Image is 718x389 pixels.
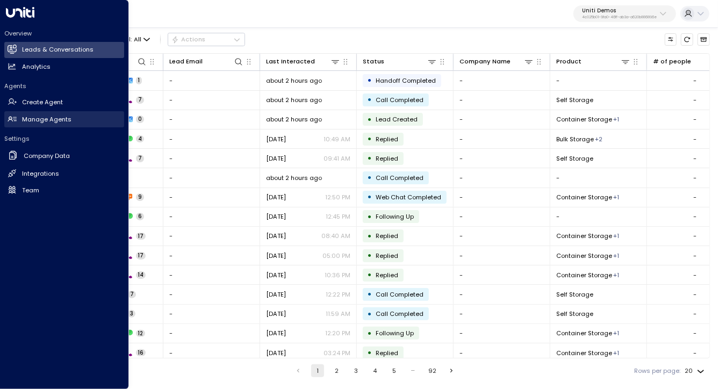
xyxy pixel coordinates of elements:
[266,193,286,201] span: Sep 12, 2025
[311,364,324,377] button: page 1
[556,56,581,67] div: Product
[363,56,437,67] div: Status
[266,76,322,85] span: about 2 hours ago
[266,174,322,182] span: about 2 hours ago
[376,271,398,279] span: Replied
[694,349,697,357] div: -
[136,349,146,357] span: 16
[136,271,146,279] span: 14
[369,364,382,377] button: Go to page 4
[613,271,619,279] div: Self Storage
[171,35,205,43] div: Actions
[368,307,372,321] div: •
[266,309,286,318] span: Sep 12, 2025
[4,95,124,111] a: Create Agent
[407,364,420,377] div: …
[163,246,260,265] td: -
[376,174,423,182] span: Call Completed
[694,212,697,221] div: -
[266,56,315,67] div: Last Interacted
[694,309,697,318] div: -
[694,174,697,182] div: -
[163,324,260,343] td: -
[266,154,286,163] span: Aug 14, 2025
[368,73,372,88] div: •
[454,324,550,343] td: -
[4,182,124,198] a: Team
[556,290,593,299] span: Self Storage
[368,268,372,282] div: •
[454,110,550,129] td: -
[454,246,550,265] td: -
[613,115,619,124] div: Self Storage
[163,71,260,90] td: -
[556,271,612,279] span: Container Storage
[582,15,657,19] p: 4c025b01-9fa0-46ff-ab3a-a620b886896e
[556,309,593,318] span: Self Storage
[376,309,423,318] span: Call Completed
[163,343,260,362] td: -
[291,364,458,377] nav: pagination navigation
[459,56,511,67] div: Company Name
[613,232,619,240] div: Self Storage
[128,310,135,318] span: 3
[136,213,144,220] span: 6
[324,135,350,143] p: 10:49 AM
[694,290,697,299] div: -
[168,33,245,46] div: Button group with a nested menu
[454,207,550,226] td: -
[22,169,59,178] h2: Integrations
[698,33,710,46] button: Archived Leads
[368,170,372,185] div: •
[136,135,144,143] span: 4
[550,168,647,187] td: -
[573,5,676,23] button: Uniti Demos4c025b01-9fa0-46ff-ab3a-a620b886896e
[368,92,372,107] div: •
[376,212,414,221] span: Following Up
[595,135,602,143] div: Container Storage,Self Storage
[326,212,350,221] p: 12:45 PM
[613,329,619,337] div: Self Storage
[163,227,260,246] td: -
[325,193,350,201] p: 12:50 PM
[368,112,372,127] div: •
[368,287,372,301] div: •
[324,349,350,357] p: 03:24 PM
[550,207,647,226] td: -
[454,285,550,304] td: -
[556,56,630,67] div: Product
[368,326,372,341] div: •
[454,149,550,168] td: -
[136,77,142,84] span: 1
[266,232,286,240] span: Sep 10, 2025
[368,229,372,243] div: •
[136,193,144,201] span: 9
[266,135,286,143] span: Aug 14, 2025
[136,116,144,123] span: 0
[454,227,550,246] td: -
[266,96,322,104] span: about 2 hours ago
[582,8,657,14] p: Uniti Demos
[613,193,619,201] div: Self Storage
[163,149,260,168] td: -
[653,56,691,67] div: # of people
[169,56,203,67] div: Lead Email
[376,135,398,143] span: Replied
[376,290,423,299] span: Call Completed
[368,248,372,263] div: •
[426,364,439,377] button: Go to page 92
[24,152,70,161] h2: Company Data
[325,329,350,337] p: 12:20 PM
[454,71,550,90] td: -
[322,251,350,260] p: 05:00 PM
[136,330,145,337] span: 12
[387,364,400,377] button: Go to page 5
[266,115,322,124] span: about 2 hours ago
[266,212,286,221] span: Sep 12, 2025
[266,271,286,279] span: Sep 07, 2025
[454,188,550,207] td: -
[376,349,398,357] span: Replied
[454,168,550,187] td: -
[326,290,350,299] p: 12:22 PM
[376,329,414,337] span: Following Up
